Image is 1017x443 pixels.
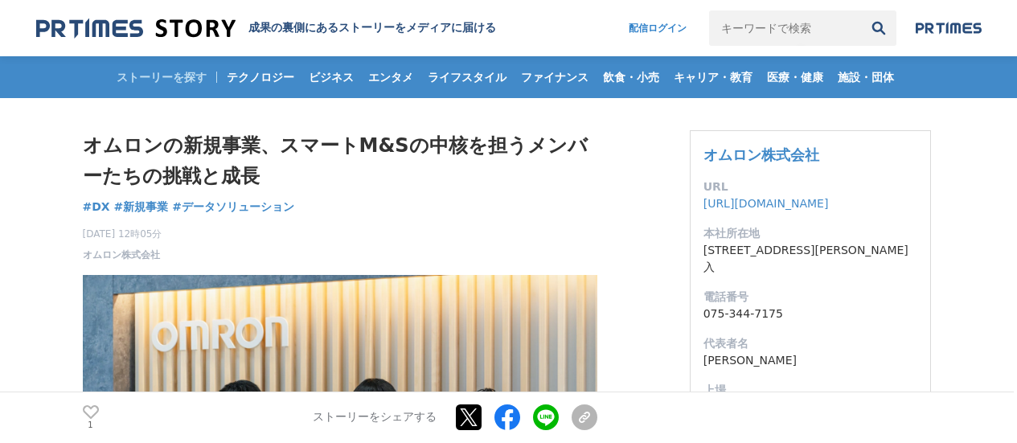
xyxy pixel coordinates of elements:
[916,22,982,35] img: prtimes
[83,199,110,215] a: #DX
[220,56,301,98] a: テクノロジー
[114,199,169,214] span: #新規事業
[302,70,360,84] span: ビジネス
[703,306,917,322] dd: 075-344-7175
[703,178,917,195] dt: URL
[220,70,301,84] span: テクノロジー
[703,335,917,352] dt: 代表者名
[667,56,759,98] a: キャリア・教育
[515,56,595,98] a: ファイナンス
[362,56,420,98] a: エンタメ
[761,56,830,98] a: 医療・健康
[362,70,420,84] span: エンタメ
[761,70,830,84] span: 医療・健康
[302,56,360,98] a: ビジネス
[703,225,917,242] dt: 本社所在地
[114,199,169,215] a: #新規事業
[703,382,917,399] dt: 上場
[709,10,861,46] input: キーワードで検索
[36,18,496,39] a: 成果の裏側にあるストーリーをメディアに届ける 成果の裏側にあるストーリーをメディアに届ける
[597,56,666,98] a: 飲食・小売
[515,70,595,84] span: ファイナンス
[597,70,666,84] span: 飲食・小売
[172,199,294,215] a: #データソリューション
[248,21,496,35] h2: 成果の裏側にあるストーリーをメディアに届ける
[831,70,900,84] span: 施設・団体
[172,199,294,214] span: #データソリューション
[83,227,162,241] span: [DATE] 12時05分
[861,10,896,46] button: 検索
[703,197,829,210] a: [URL][DOMAIN_NAME]
[83,248,160,262] a: オムロン株式会社
[703,289,917,306] dt: 電話番号
[83,421,99,429] p: 1
[421,70,513,84] span: ライフスタイル
[313,411,437,425] p: ストーリーをシェアする
[831,56,900,98] a: 施設・団体
[83,199,110,214] span: #DX
[667,70,759,84] span: キャリア・教育
[703,146,819,163] a: オムロン株式会社
[36,18,236,39] img: 成果の裏側にあるストーリーをメディアに届ける
[421,56,513,98] a: ライフスタイル
[83,130,597,192] h1: オムロンの新規事業、スマートM&Sの中核を担うメンバーたちの挑戦と成長
[703,352,917,369] dd: [PERSON_NAME]
[613,10,703,46] a: 配信ログイン
[703,242,917,276] dd: [STREET_ADDRESS][PERSON_NAME]入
